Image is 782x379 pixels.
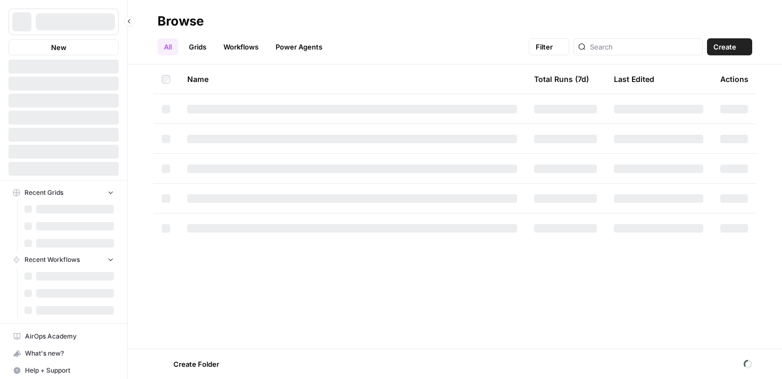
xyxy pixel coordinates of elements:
button: Help + Support [9,362,119,379]
span: Filter [536,42,553,52]
button: What's new? [9,345,119,362]
div: Browse [157,13,204,30]
div: What's new? [9,345,118,361]
div: Last Edited [614,64,654,94]
button: Filter [529,38,569,55]
span: Help + Support [25,366,114,375]
a: Grids [182,38,213,55]
span: New [51,42,66,53]
button: Recent Grids [9,185,119,201]
div: Name [187,64,517,94]
a: Power Agents [269,38,329,55]
span: Recent Grids [24,188,63,197]
a: Workflows [217,38,265,55]
a: All [157,38,178,55]
div: Actions [720,64,748,94]
a: AirOps Academy [9,328,119,345]
button: Create [707,38,752,55]
button: Recent Workflows [9,252,119,268]
button: New [9,39,119,55]
span: Create Folder [173,359,219,369]
div: Total Runs (7d) [534,64,589,94]
input: Search [590,42,698,52]
span: Create [713,42,736,52]
button: Create Folder [157,356,226,373]
span: Recent Workflows [24,255,80,265]
span: AirOps Academy [25,332,114,341]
